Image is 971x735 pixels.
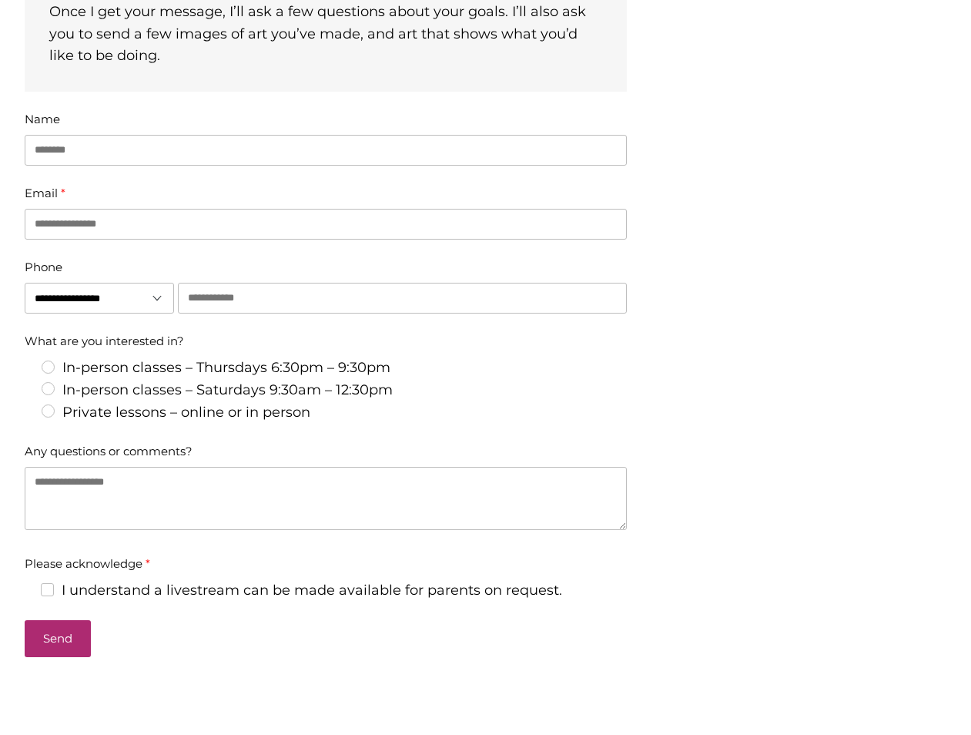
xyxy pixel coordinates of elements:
div: Please acknowledge [25,555,627,573]
label: Private lessons – online or in person [42,404,310,421]
p: Once I get your message, I’ll ask a few questions about your goals. I’ll also ask you to send a f... [49,1,602,67]
div: Name [25,110,627,129]
button: Send [25,620,91,657]
label: In-person classes – Saturdays 9:30am – 12:30pm [42,381,393,398]
div: What are you interested in? [25,332,627,351]
div: Send [43,629,72,648]
label: I understand a livestream can be made available for parents on request. [41,582,562,599]
div: Email [25,184,627,203]
label: In-person classes – Thursdays 6:30pm – 9:30pm [42,359,390,376]
div: Any questions or comments? [25,442,627,461]
div: Phone [25,258,627,277]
